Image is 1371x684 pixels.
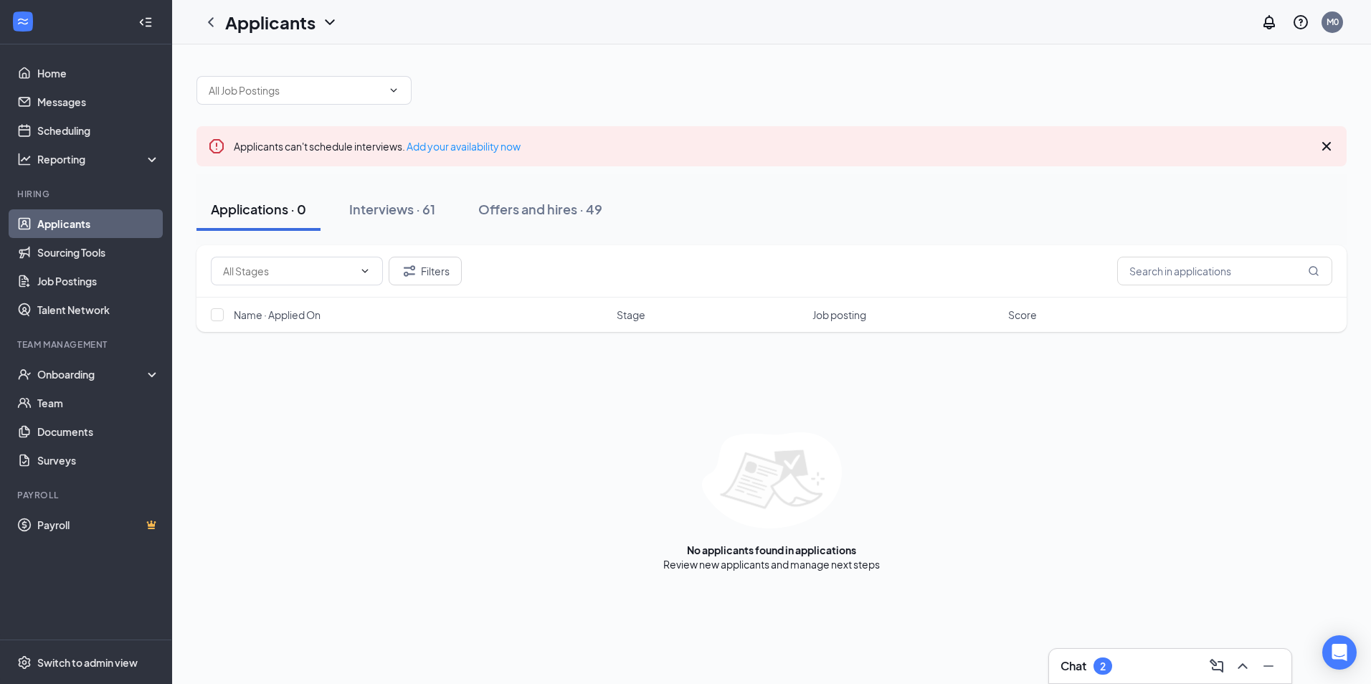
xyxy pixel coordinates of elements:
[37,59,160,87] a: Home
[702,432,842,528] img: empty-state
[1205,655,1228,678] button: ComposeMessage
[37,295,160,324] a: Talent Network
[389,257,462,285] button: Filter Filters
[37,510,160,539] a: PayrollCrown
[37,446,160,475] a: Surveys
[17,338,157,351] div: Team Management
[321,14,338,31] svg: ChevronDown
[37,389,160,417] a: Team
[37,367,148,381] div: Onboarding
[138,15,153,29] svg: Collapse
[17,152,32,166] svg: Analysis
[1327,16,1339,28] div: M0
[1117,257,1332,285] input: Search in applications
[1208,657,1225,675] svg: ComposeMessage
[478,200,602,218] div: Offers and hires · 49
[17,489,157,501] div: Payroll
[37,116,160,145] a: Scheduling
[234,308,321,322] span: Name · Applied On
[17,655,32,670] svg: Settings
[1292,14,1309,31] svg: QuestionInfo
[388,85,399,96] svg: ChevronDown
[234,140,521,153] span: Applicants can't schedule interviews.
[211,200,306,218] div: Applications · 0
[37,417,160,446] a: Documents
[16,14,30,29] svg: WorkstreamLogo
[37,655,138,670] div: Switch to admin view
[37,209,160,238] a: Applicants
[37,87,160,116] a: Messages
[1257,655,1280,678] button: Minimize
[1260,657,1277,675] svg: Minimize
[687,543,856,557] div: No applicants found in applications
[1261,14,1278,31] svg: Notifications
[17,188,157,200] div: Hiring
[407,140,521,153] a: Add your availability now
[1061,658,1086,674] h3: Chat
[812,308,866,322] span: Job posting
[225,10,316,34] h1: Applicants
[37,152,161,166] div: Reporting
[209,82,382,98] input: All Job Postings
[1308,265,1319,277] svg: MagnifyingGlass
[1008,308,1037,322] span: Score
[1322,635,1357,670] div: Open Intercom Messenger
[1231,655,1254,678] button: ChevronUp
[208,138,225,155] svg: Error
[1234,657,1251,675] svg: ChevronUp
[359,265,371,277] svg: ChevronDown
[663,557,880,571] div: Review new applicants and manage next steps
[401,262,418,280] svg: Filter
[17,367,32,381] svg: UserCheck
[37,267,160,295] a: Job Postings
[349,200,435,218] div: Interviews · 61
[223,263,354,279] input: All Stages
[617,308,645,322] span: Stage
[37,238,160,267] a: Sourcing Tools
[202,14,219,31] svg: ChevronLeft
[1100,660,1106,673] div: 2
[1318,138,1335,155] svg: Cross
